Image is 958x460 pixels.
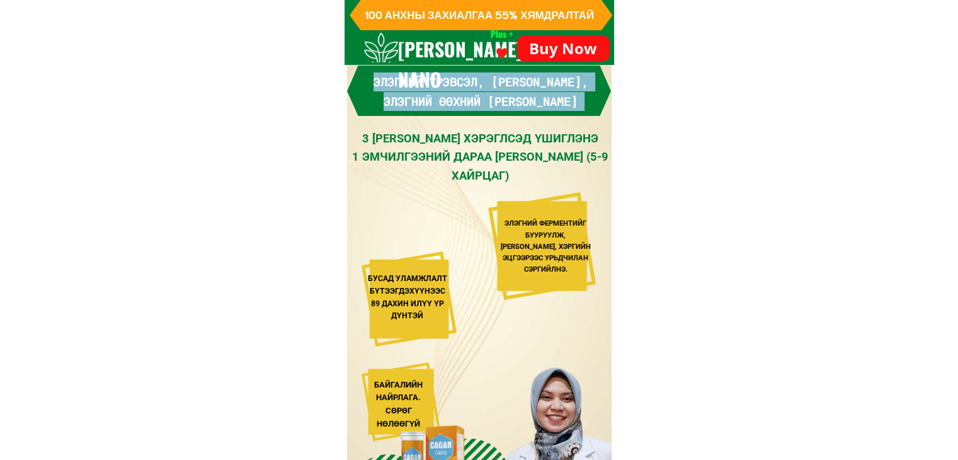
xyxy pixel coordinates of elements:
[367,273,447,323] div: БУСАД УЛАМЖЛАЛТ БҮТЭЭГДЭХҮҮНЭЭС 89 ДАХИН ИЛҮҮ ҮР ДҮНТЭЙ
[517,36,610,61] p: Buy Now
[398,34,538,95] h3: [PERSON_NAME] NANO
[352,72,609,111] h3: Элэгний үрэвсэл, [PERSON_NAME], элэгний өөхний [PERSON_NAME]
[350,129,612,185] div: 3 [PERSON_NAME] ХЭРЭГЛСЭД ҮШИГЛЭНЭ 1 ЭМЧИЛГЭЭНИЙ ДАРАА [PERSON_NAME] (5-9 ХАЙРЦАГ)
[365,379,433,431] div: БАЙГАЛИЙН НАЙРЛАГА. СӨРӨГ НӨЛӨӨГҮЙ
[499,218,592,275] div: ЭЛЭГНИЙ ФЕРМЕНТИЙГ БУУРУУЛЖ, [PERSON_NAME], ХЭРГИЙН ЭЦГЭЭРЭЭС УРЬДЧИЛАН СЭРГИЙЛНЭ.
